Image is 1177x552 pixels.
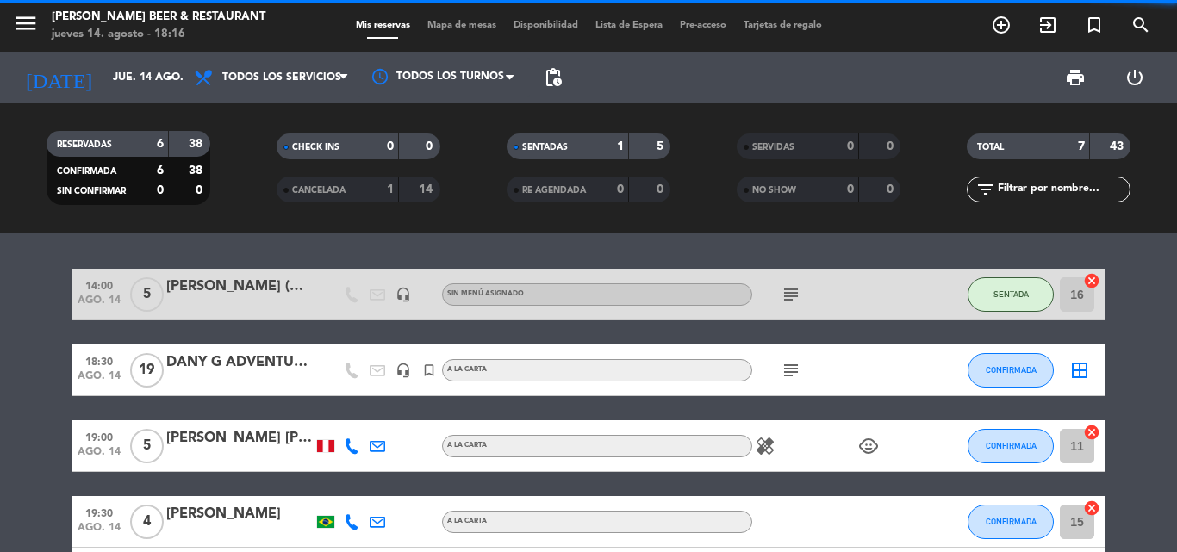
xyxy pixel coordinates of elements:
[996,180,1130,199] input: Filtrar por nombre...
[157,184,164,196] strong: 0
[968,277,1054,312] button: SENTADA
[522,186,586,195] span: RE AGENDADA
[222,71,341,84] span: Todos los servicios
[52,26,265,43] div: jueves 14. agosto - 18:16
[347,21,419,30] span: Mis reservas
[78,426,121,446] span: 19:00
[447,290,524,297] span: Sin menú asignado
[847,183,854,195] strong: 0
[78,350,121,370] span: 18:30
[968,353,1054,388] button: CONFIRMADA
[986,441,1037,450] span: CONFIRMADA
[986,517,1037,526] span: CONFIRMADA
[78,502,121,522] span: 19:30
[157,164,164,177] strong: 6
[78,446,121,466] span: ago. 14
[447,518,487,524] span: A la carta
[781,360,801,381] i: subject
[426,140,436,152] strong: 0
[130,353,164,388] span: 19
[968,429,1054,463] button: CONFIRMADA
[858,436,879,456] i: child_care
[189,164,206,177] strong: 38
[292,186,346,195] span: CANCELADA
[78,370,121,390] span: ago. 14
[160,67,181,88] i: arrow_drop_down
[993,289,1029,299] span: SENTADA
[1105,52,1164,103] div: LOG OUT
[781,284,801,305] i: subject
[387,183,394,195] strong: 1
[657,140,667,152] strong: 5
[1037,15,1058,35] i: exit_to_app
[78,275,121,295] span: 14:00
[395,287,411,302] i: headset_mic
[130,277,164,312] span: 5
[387,140,394,152] strong: 0
[752,143,794,152] span: SERVIDAS
[57,140,112,149] span: RESERVADAS
[1069,360,1090,381] i: border_all
[52,9,265,26] div: [PERSON_NAME] Beer & Restaurant
[166,503,313,525] div: [PERSON_NAME]
[522,143,568,152] span: SENTADAS
[1124,67,1145,88] i: power_settings_new
[395,363,411,378] i: headset_mic
[587,21,671,30] span: Lista de Espera
[975,179,996,200] i: filter_list
[1083,272,1100,289] i: cancel
[447,366,487,373] span: A la carta
[57,167,116,176] span: CONFIRMADA
[166,351,313,374] div: DANY G ADVENTURES
[1078,140,1085,152] strong: 7
[78,522,121,542] span: ago. 14
[166,276,313,298] div: [PERSON_NAME] (A&K)
[189,138,206,150] strong: 38
[292,143,339,152] span: CHECK INS
[13,10,39,42] button: menu
[78,295,121,314] span: ago. 14
[130,505,164,539] span: 4
[196,184,206,196] strong: 0
[986,365,1037,375] span: CONFIRMADA
[447,442,487,449] span: A la carta
[847,140,854,152] strong: 0
[1110,140,1127,152] strong: 43
[1083,499,1100,517] i: cancel
[977,143,1004,152] span: TOTAL
[13,59,104,96] i: [DATE]
[1065,67,1086,88] span: print
[1084,15,1105,35] i: turned_in_not
[755,436,775,456] i: healing
[1130,15,1151,35] i: search
[505,21,587,30] span: Disponibilidad
[617,183,624,195] strong: 0
[657,183,667,195] strong: 0
[421,363,437,378] i: turned_in_not
[419,183,436,195] strong: 14
[991,15,1012,35] i: add_circle_outline
[671,21,735,30] span: Pre-acceso
[57,187,126,195] span: SIN CONFIRMAR
[13,10,39,36] i: menu
[735,21,831,30] span: Tarjetas de regalo
[1083,424,1100,441] i: cancel
[543,67,564,88] span: pending_actions
[752,186,796,195] span: NO SHOW
[166,427,313,450] div: [PERSON_NAME] [PERSON_NAME]
[887,183,897,195] strong: 0
[157,138,164,150] strong: 6
[419,21,505,30] span: Mapa de mesas
[617,140,624,152] strong: 1
[130,429,164,463] span: 5
[887,140,897,152] strong: 0
[968,505,1054,539] button: CONFIRMADA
